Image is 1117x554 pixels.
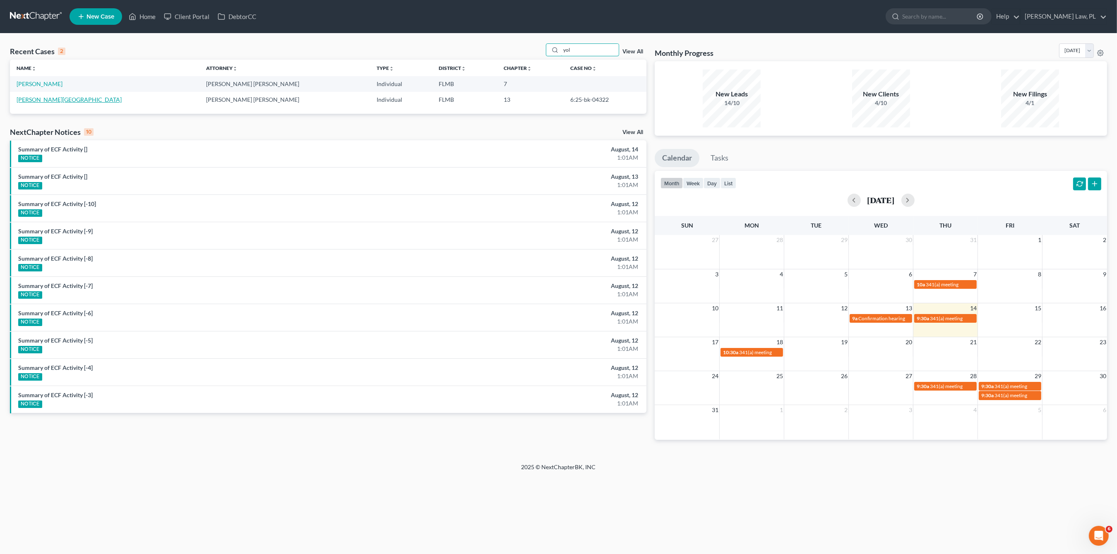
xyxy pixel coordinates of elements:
div: NOTICE [18,237,42,244]
a: Summary of ECF Activity [-5] [18,337,93,344]
span: 341(a) meeting [994,383,1027,389]
div: 1:01AM [437,181,638,189]
span: 9:30a [917,315,929,321]
span: 3 [908,405,913,415]
span: 5 [1037,405,1042,415]
div: August, 12 [437,391,638,399]
span: 341(a) meeting [739,349,772,355]
span: 6 [1106,526,1112,532]
td: FLMB [432,76,497,91]
span: 17 [711,337,719,347]
div: 1:01AM [437,153,638,162]
div: August, 14 [437,145,638,153]
a: Summary of ECF Activity [-9] [18,228,93,235]
a: Summary of ECF Activity [] [18,173,87,180]
span: 5 [843,269,848,279]
td: 7 [497,76,564,91]
span: 341(a) meeting [930,315,963,321]
div: August, 12 [437,227,638,235]
button: list [721,177,736,189]
span: Mon [745,222,759,229]
div: 4/1 [1001,99,1059,107]
div: August, 13 [437,173,638,181]
div: 4/10 [852,99,910,107]
a: [PERSON_NAME] Law, PL [1021,9,1107,24]
a: Summary of ECF Activity [-7] [18,282,93,289]
span: 28 [776,235,784,245]
div: 1:01AM [437,263,638,271]
div: NOTICE [18,291,42,299]
span: 25 [776,371,784,381]
a: Nameunfold_more [17,65,36,71]
span: 21 [969,337,978,347]
td: 6:25-bk-04322 [564,92,646,107]
a: Summary of ECF Activity [-4] [18,364,93,371]
span: 13 [905,303,913,313]
span: 6 [1102,405,1107,415]
span: 22 [1034,337,1042,347]
h2: [DATE] [867,196,895,204]
span: 9:30a [981,383,994,389]
div: 2 [58,48,65,55]
td: Individual [370,92,432,107]
div: 2025 © NextChapterBK, INC [323,463,795,478]
span: 4 [973,405,978,415]
span: 2 [1102,235,1107,245]
span: 28 [969,371,978,381]
div: August, 12 [437,364,638,372]
span: 341(a) meeting [930,383,963,389]
a: Home [125,9,160,24]
span: 31 [969,235,978,245]
a: Case Nounfold_more [570,65,597,71]
div: 10 [84,128,94,136]
span: 24 [711,371,719,381]
div: NOTICE [18,182,42,189]
span: Confirmation hearing [858,315,905,321]
div: New Leads [703,89,761,99]
a: View All [622,130,643,135]
a: Typeunfold_more [377,65,394,71]
span: 11 [776,303,784,313]
input: Search by name... [902,9,978,24]
span: Sat [1069,222,1080,229]
div: NOTICE [18,264,42,271]
a: Districtunfold_more [439,65,466,71]
span: Fri [1006,222,1014,229]
button: month [661,177,683,189]
a: Summary of ECF Activity [-3] [18,391,93,398]
div: NOTICE [18,401,42,408]
a: Tasks [703,149,736,167]
button: day [704,177,721,189]
a: [PERSON_NAME][GEOGRAPHIC_DATA] [17,96,122,103]
span: 18 [776,337,784,347]
a: Summary of ECF Activity [-8] [18,255,93,262]
div: NOTICE [18,209,42,217]
a: [PERSON_NAME] [17,80,62,87]
div: NOTICE [18,373,42,381]
a: Summary of ECF Activity [-10] [18,200,96,207]
button: week [683,177,704,189]
div: New Filings [1001,89,1059,99]
span: 341(a) meeting [994,392,1027,398]
span: 6 [908,269,913,279]
div: Recent Cases [10,46,65,56]
span: 26 [840,371,848,381]
span: 3 [714,269,719,279]
span: 30 [1099,371,1107,381]
i: unfold_more [233,66,238,71]
div: 1:01AM [437,372,638,380]
span: 30 [905,235,913,245]
span: 16 [1099,303,1107,313]
td: 13 [497,92,564,107]
a: View All [622,49,643,55]
span: 29 [840,235,848,245]
span: 15 [1034,303,1042,313]
a: Summary of ECF Activity [] [18,146,87,153]
span: 23 [1099,337,1107,347]
a: Calendar [655,149,699,167]
div: 1:01AM [437,345,638,353]
span: 8 [1037,269,1042,279]
span: 4 [779,269,784,279]
a: Summary of ECF Activity [-6] [18,309,93,317]
i: unfold_more [461,66,466,71]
